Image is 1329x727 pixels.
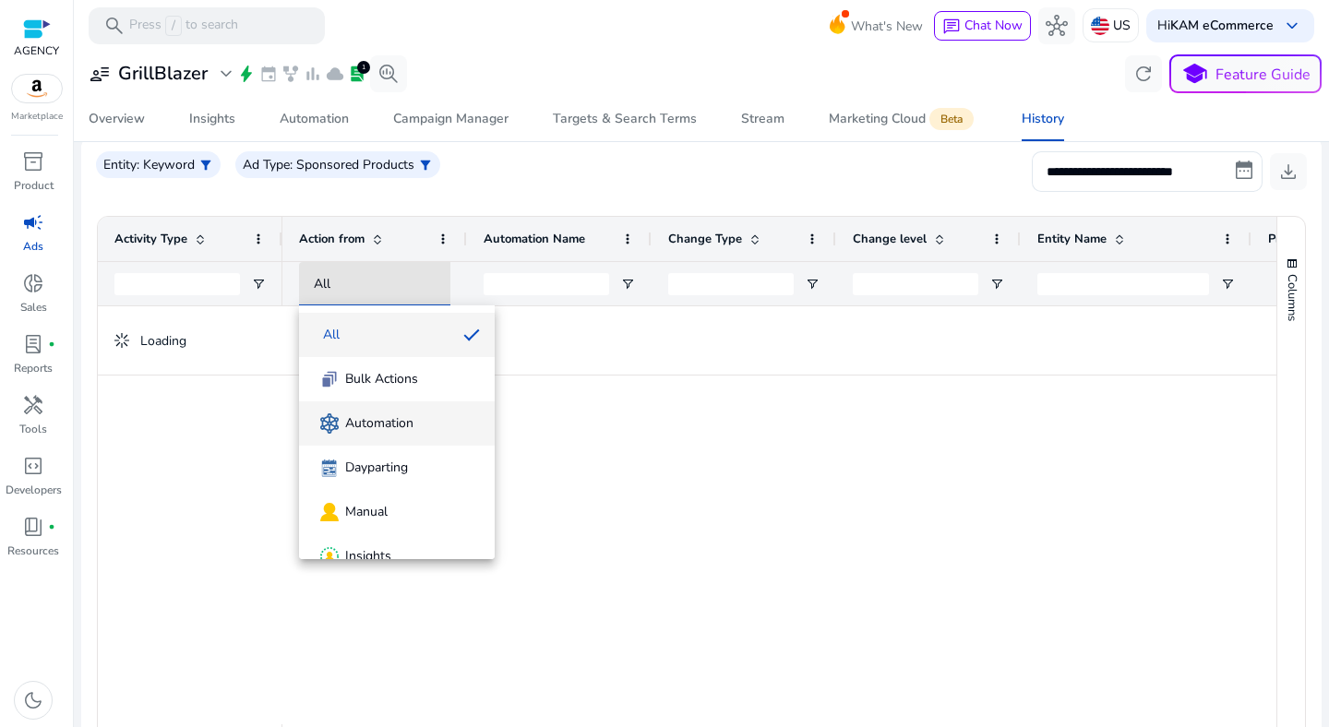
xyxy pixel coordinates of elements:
[345,370,418,388] span: Bulk Actions
[345,503,388,521] span: Manual
[323,326,340,344] span: All
[345,547,391,566] span: Insights
[345,414,413,433] span: Automation
[345,459,408,477] span: Dayparting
